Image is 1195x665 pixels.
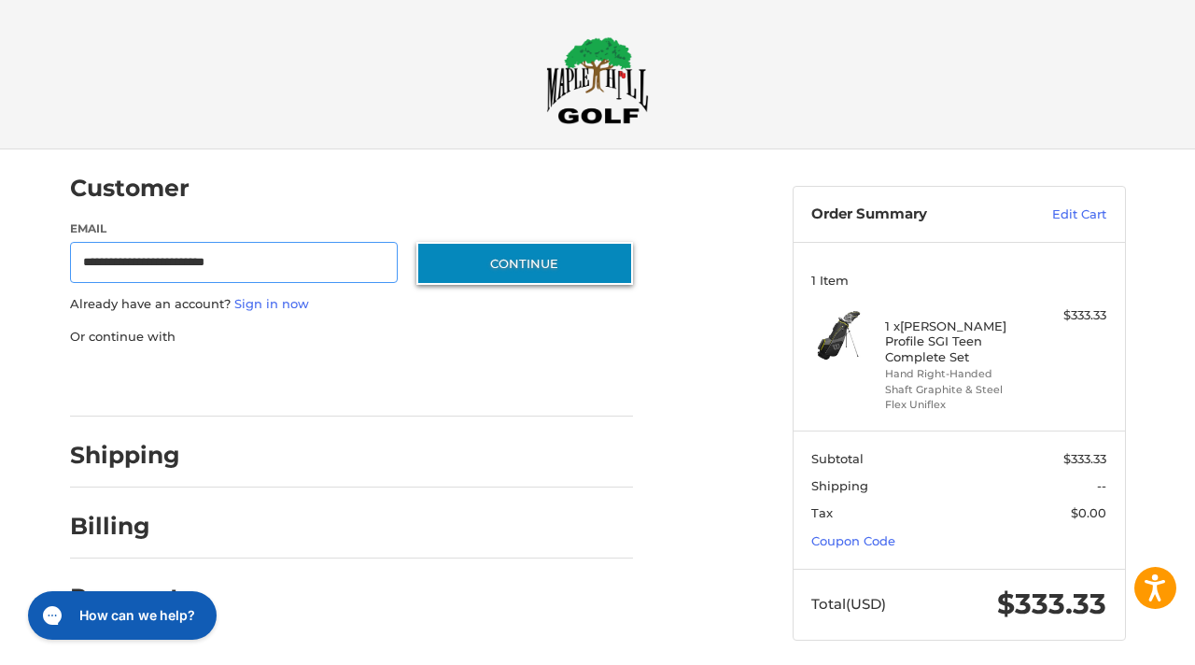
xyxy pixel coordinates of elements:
[885,366,1028,382] li: Hand Right-Handed
[222,364,362,398] iframe: PayPal-paylater
[885,382,1028,398] li: Shaft Graphite & Steel
[885,318,1028,364] h4: 1 x [PERSON_NAME] Profile SGI Teen Complete Set
[70,174,190,203] h2: Customer
[885,397,1028,413] li: Flex Uniflex
[70,328,633,347] p: Or continue with
[1071,505,1106,520] span: $0.00
[70,220,399,237] label: Email
[811,205,1012,224] h3: Order Summary
[70,295,633,314] p: Already have an account?
[546,36,649,124] img: Maple Hill Golf
[811,595,886,613] span: Total (USD)
[1012,205,1106,224] a: Edit Cart
[811,478,868,493] span: Shipping
[1063,451,1106,466] span: $333.33
[811,505,833,520] span: Tax
[811,273,1106,288] h3: 1 Item
[234,296,309,311] a: Sign in now
[70,441,180,470] h2: Shipping
[811,533,895,548] a: Coupon Code
[811,451,864,466] span: Subtotal
[70,512,179,541] h2: Billing
[416,242,633,285] button: Continue
[70,583,180,612] h2: Payment
[997,587,1106,621] span: $333.33
[63,364,204,398] iframe: PayPal-paypal
[1033,306,1106,325] div: $333.33
[19,585,222,646] iframe: Gorgias live chat messenger
[1097,478,1106,493] span: --
[380,364,520,398] iframe: PayPal-venmo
